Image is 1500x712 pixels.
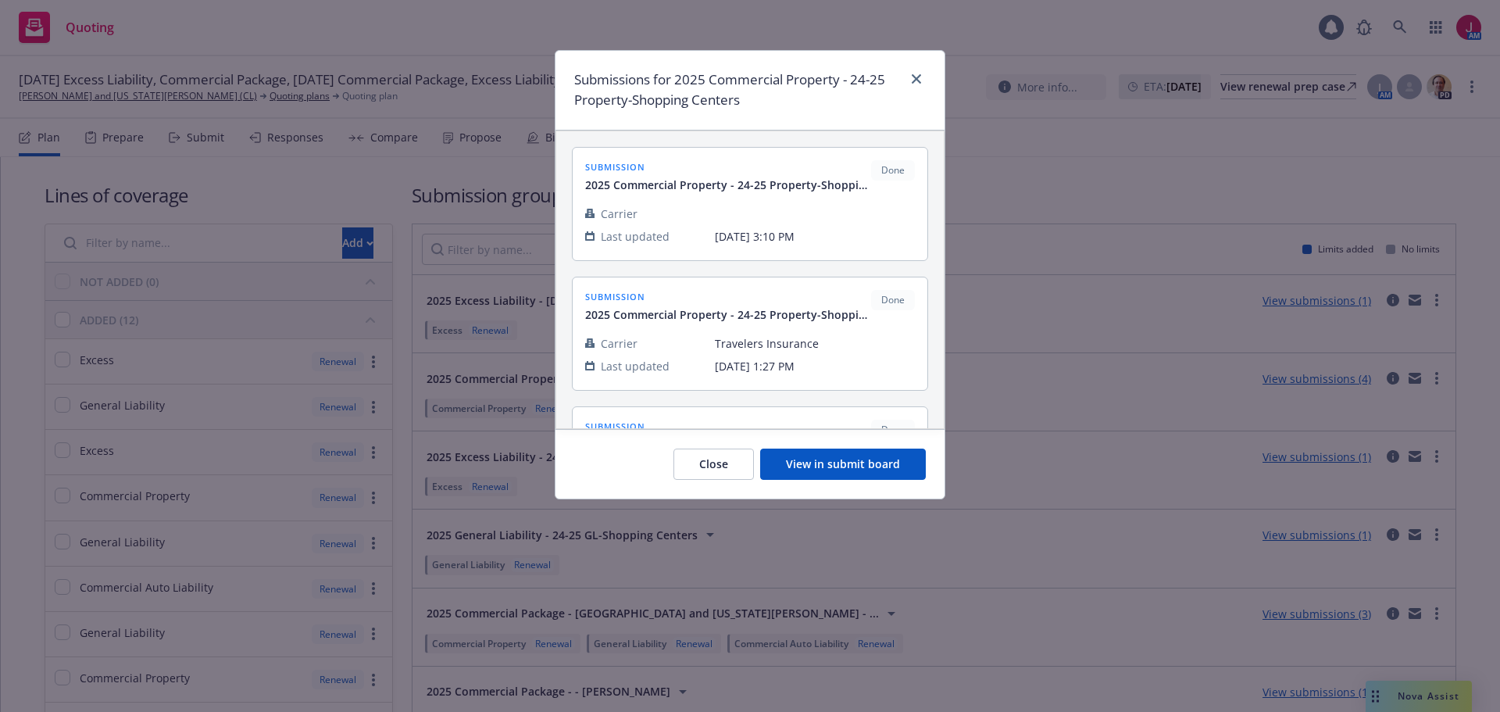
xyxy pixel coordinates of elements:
span: Last updated [601,358,670,374]
span: Done [877,293,909,307]
span: submission [585,420,871,433]
span: submission [585,160,871,174]
span: Done [877,423,909,437]
a: close [907,70,926,88]
button: Close [673,449,754,480]
span: 2025 Commercial Property - 24-25 Property-Shopping Centers [585,177,871,193]
span: submission [585,290,871,303]
span: 2025 Commercial Property - 24-25 Property-Shopping Centers [585,306,871,323]
span: Carrier [601,335,637,352]
button: View in submit board [760,449,926,480]
span: [DATE] 1:27 PM [715,358,915,374]
span: Travelers Insurance [715,335,915,352]
h1: Submissions for 2025 Commercial Property - 24-25 Property-Shopping Centers [574,70,901,111]
span: Done [877,163,909,177]
span: Last updated [601,228,670,245]
span: Carrier [601,206,637,222]
span: [DATE] 3:10 PM [715,228,915,245]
